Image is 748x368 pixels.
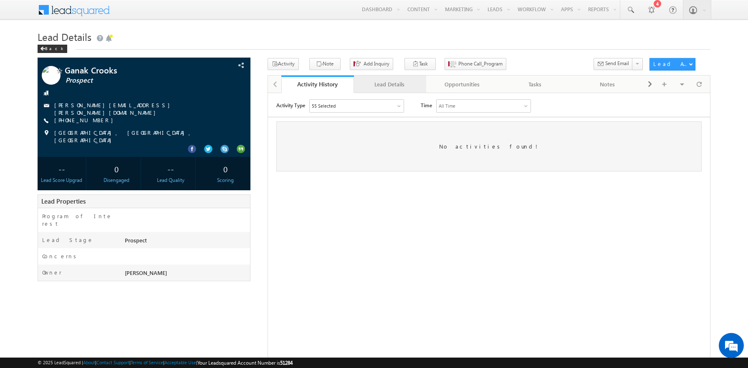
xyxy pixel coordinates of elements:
div: 0 [94,161,139,176]
button: Activity [268,58,299,70]
button: Task [404,58,436,70]
span: Add Inquiry [364,60,389,68]
a: Activity History [281,76,354,93]
div: Lead Details [361,79,419,89]
div: Prospect [123,236,250,248]
span: Phone Call_Program [458,60,503,68]
a: Lead Details [354,76,427,93]
button: Lead Actions [649,58,695,71]
label: Concerns [42,252,79,260]
a: About [83,360,95,365]
button: Send Email [594,58,633,70]
label: Owner [42,269,62,276]
a: Opportunities [426,76,499,93]
label: Lead Stage [42,236,93,244]
span: Send Email [605,60,629,67]
img: Profile photo [42,66,61,88]
button: Note [309,58,341,70]
div: Disengaged [94,176,139,184]
div: Back [38,45,67,53]
span: Lead Details [38,30,91,43]
a: Terms of Service [131,360,163,365]
button: Add Inquiry [350,58,393,70]
button: Phone Call_Program [445,58,506,70]
span: © 2025 LeadSquared | | | | | [38,359,293,367]
div: 0 [203,161,248,176]
a: [PERSON_NAME][EMAIL_ADDRESS][PERSON_NAME][DOMAIN_NAME] [54,101,174,116]
span: Prospect [66,76,199,85]
a: Tasks [499,76,571,93]
label: Program of Interest [42,212,115,227]
div: Opportunities [433,79,491,89]
a: Back [38,44,71,51]
div: No activities found! [8,28,434,78]
div: -- [40,161,84,176]
span: Lead Properties [41,197,86,205]
div: Scoring [203,176,248,184]
div: All Time [171,9,187,17]
div: 55 Selected [44,9,68,17]
span: Activity Type [8,6,37,19]
span: [PHONE_NUMBER] [54,116,117,125]
div: Notes [578,79,637,89]
div: Tasks [505,79,564,89]
div: Sales Activity,Program,Email Bounced,Email Link Clicked,Email Marked Spam & 50 more.. [42,7,136,19]
a: Contact Support [96,360,129,365]
div: Lead Quality [149,176,193,184]
span: Your Leadsquared Account Number is [197,360,293,366]
span: Time [153,6,164,19]
div: Activity History [288,80,348,88]
div: Lead Actions [653,60,689,68]
div: Lead Score Upgrad [40,176,84,184]
span: [PERSON_NAME] [125,269,167,276]
span: Ganak Crooks [65,66,198,74]
a: Acceptable Use [164,360,196,365]
div: -- [149,161,193,176]
span: 51284 [280,360,293,366]
a: Notes [571,76,644,93]
span: [GEOGRAPHIC_DATA], [GEOGRAPHIC_DATA], [GEOGRAPHIC_DATA] [54,129,228,144]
